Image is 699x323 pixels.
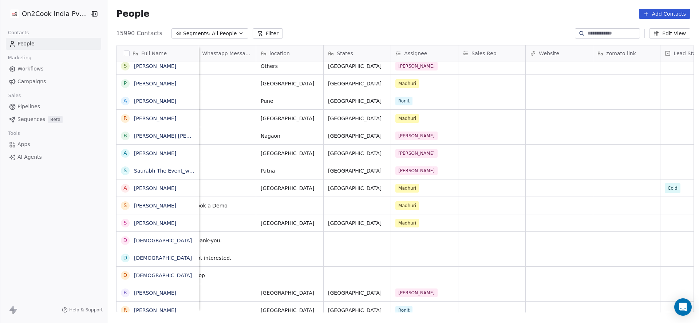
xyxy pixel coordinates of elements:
[639,9,690,19] button: Add Contacts
[261,150,319,157] span: [GEOGRAPHIC_DATA]
[62,307,103,313] a: Help & Support
[134,238,192,243] a: [DEMOGRAPHIC_DATA]
[124,149,127,157] div: A
[6,113,101,125] a: SequencesBeta
[124,132,127,140] div: B
[123,306,127,314] div: R
[471,50,496,57] span: Sales Rep
[606,50,636,57] span: zomato link
[17,141,30,148] span: Apps
[193,237,252,244] span: Thank-you.
[123,254,127,262] div: D
[124,202,127,209] div: S
[6,138,101,150] a: Apps
[116,61,199,312] div: grid
[134,98,176,104] a: [PERSON_NAME]
[269,50,290,57] span: location
[123,289,127,296] div: R
[328,307,386,314] span: [GEOGRAPHIC_DATA]
[649,28,690,39] button: Edit View
[395,97,412,105] span: Ronit
[328,132,386,140] span: [GEOGRAPHIC_DATA]
[261,185,319,192] span: [GEOGRAPHIC_DATA]
[202,50,252,57] span: Whastapp Message
[124,167,127,174] div: S
[395,288,438,297] span: [PERSON_NAME]
[261,307,319,314] span: [GEOGRAPHIC_DATA]
[116,45,199,61] div: Full Name
[261,62,319,70] span: Others
[328,80,386,87] span: [GEOGRAPHIC_DATA]
[134,133,220,139] a: [PERSON_NAME] [PERSON_NAME]
[5,128,23,139] span: Tools
[134,203,176,209] a: [PERSON_NAME]
[116,29,162,38] span: 15990 Contacts
[69,307,103,313] span: Help & Support
[328,219,386,227] span: [GEOGRAPHIC_DATA]
[189,45,256,61] div: Whastapp Message
[124,62,127,70] div: S
[593,45,660,61] div: zomato link
[124,219,127,227] div: S
[668,185,678,192] span: Cold
[261,219,319,227] span: [GEOGRAPHIC_DATA]
[134,220,176,226] a: [PERSON_NAME]
[10,9,19,18] img: on2cook%20logo-04%20copy.jpg
[5,27,32,38] span: Contacts
[124,184,127,192] div: A
[253,28,283,39] button: Filter
[5,52,35,63] span: Marketing
[134,168,214,174] a: Saurabh The Event_wala_Patna
[134,185,176,191] a: [PERSON_NAME]
[6,151,101,163] a: AI Agents
[134,290,176,296] a: [PERSON_NAME]
[328,185,386,192] span: [GEOGRAPHIC_DATA]
[183,30,210,37] span: Segments:
[674,298,692,316] div: Open Intercom Messenger
[6,38,101,50] a: People
[212,30,237,37] span: All People
[395,184,419,193] span: Madhuri
[22,9,88,19] span: On2Cook India Pvt. Ltd.
[134,150,176,156] a: [PERSON_NAME]
[261,80,319,87] span: [GEOGRAPHIC_DATA]
[48,116,63,123] span: Beta
[193,254,252,262] span: Not interested.
[395,219,419,227] span: Madhuri
[395,62,438,70] span: [PERSON_NAME]
[6,76,101,88] a: Campaigns
[261,97,319,105] span: Pune
[134,307,176,313] a: [PERSON_NAME]
[6,101,101,113] a: Pipelines
[141,50,167,57] span: Full Name
[116,8,149,19] span: People
[458,45,525,61] div: Sales Rep
[328,115,386,122] span: [GEOGRAPHIC_DATA]
[256,45,323,61] div: location
[328,62,386,70] span: [GEOGRAPHIC_DATA]
[124,80,127,87] div: P
[395,79,419,88] span: Madhuri
[17,103,40,110] span: Pipelines
[193,202,252,209] span: Book a Demo
[395,114,419,123] span: Madhuri
[193,272,252,279] span: Stop
[124,97,127,105] div: A
[395,149,438,158] span: [PERSON_NAME]
[134,272,192,278] a: [DEMOGRAPHIC_DATA]
[17,78,46,85] span: Campaigns
[328,97,386,105] span: [GEOGRAPHIC_DATA]
[17,65,44,73] span: Workflows
[328,150,386,157] span: [GEOGRAPHIC_DATA]
[404,50,427,57] span: Assignee
[328,289,386,296] span: [GEOGRAPHIC_DATA]
[391,45,458,61] div: Assignee
[17,40,35,48] span: People
[395,166,438,175] span: [PERSON_NAME]
[261,115,319,122] span: [GEOGRAPHIC_DATA]
[261,167,319,174] span: Patna
[134,116,176,121] a: [PERSON_NAME]
[324,45,391,61] div: States
[123,237,127,244] div: D
[395,306,412,315] span: Ronit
